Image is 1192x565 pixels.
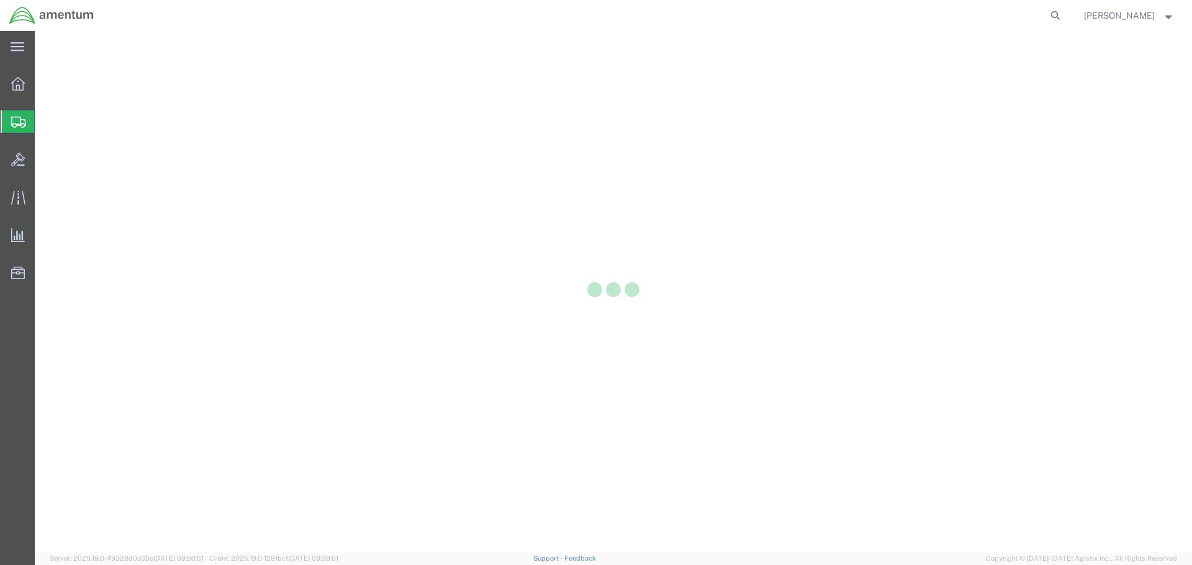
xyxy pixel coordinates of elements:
a: Support [533,554,564,562]
span: Steven Alcott [1084,9,1155,22]
span: Client: 2025.19.0-129fbcf [209,554,338,562]
span: Copyright © [DATE]-[DATE] Agistix Inc., All Rights Reserved [986,553,1177,564]
span: [DATE] 09:39:01 [288,554,338,562]
button: [PERSON_NAME] [1083,8,1175,23]
span: [DATE] 09:50:51 [153,554,204,562]
img: logo [9,6,94,25]
a: Feedback [564,554,596,562]
span: Server: 2025.19.0-49328d0a35e [50,554,204,562]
